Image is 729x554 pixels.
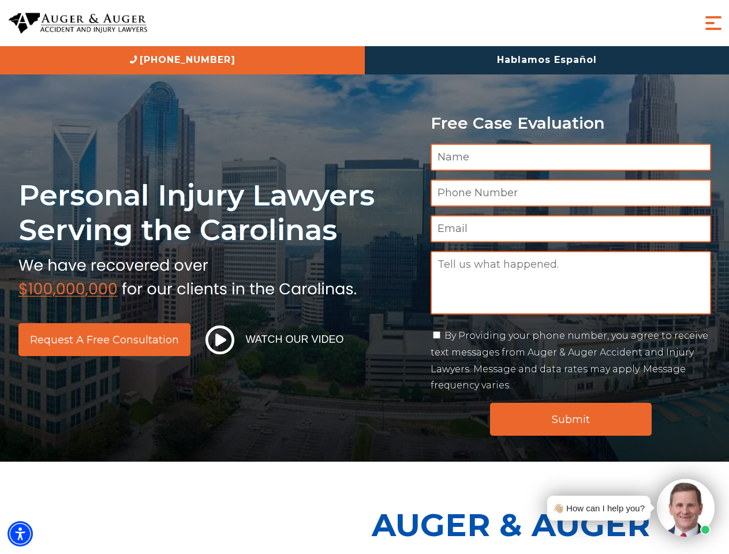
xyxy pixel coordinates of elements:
[18,323,190,356] a: Request a Free Consultation
[431,114,711,132] p: Free Case Evaluation
[431,179,711,207] input: Phone Number
[657,479,715,537] img: Intaker widget Avatar
[490,403,652,436] input: Submit
[372,496,723,553] p: Auger & Auger
[431,215,711,242] input: Email
[9,13,147,34] img: Auger & Auger Accident and Injury Lawyers Logo
[30,335,179,345] span: Request a Free Consultation
[702,12,725,35] button: Menu
[553,500,645,516] div: 👋🏼 How can I help you?
[202,325,347,355] button: Watch Our Video
[18,178,417,248] h1: Personal Injury Lawyers Serving the Carolinas
[431,144,711,171] input: Name
[8,521,33,546] div: Accessibility Menu
[18,253,357,297] img: sub text
[431,330,708,391] label: By Providing your phone number, you agree to receive text messages from Auger & Auger Accident an...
